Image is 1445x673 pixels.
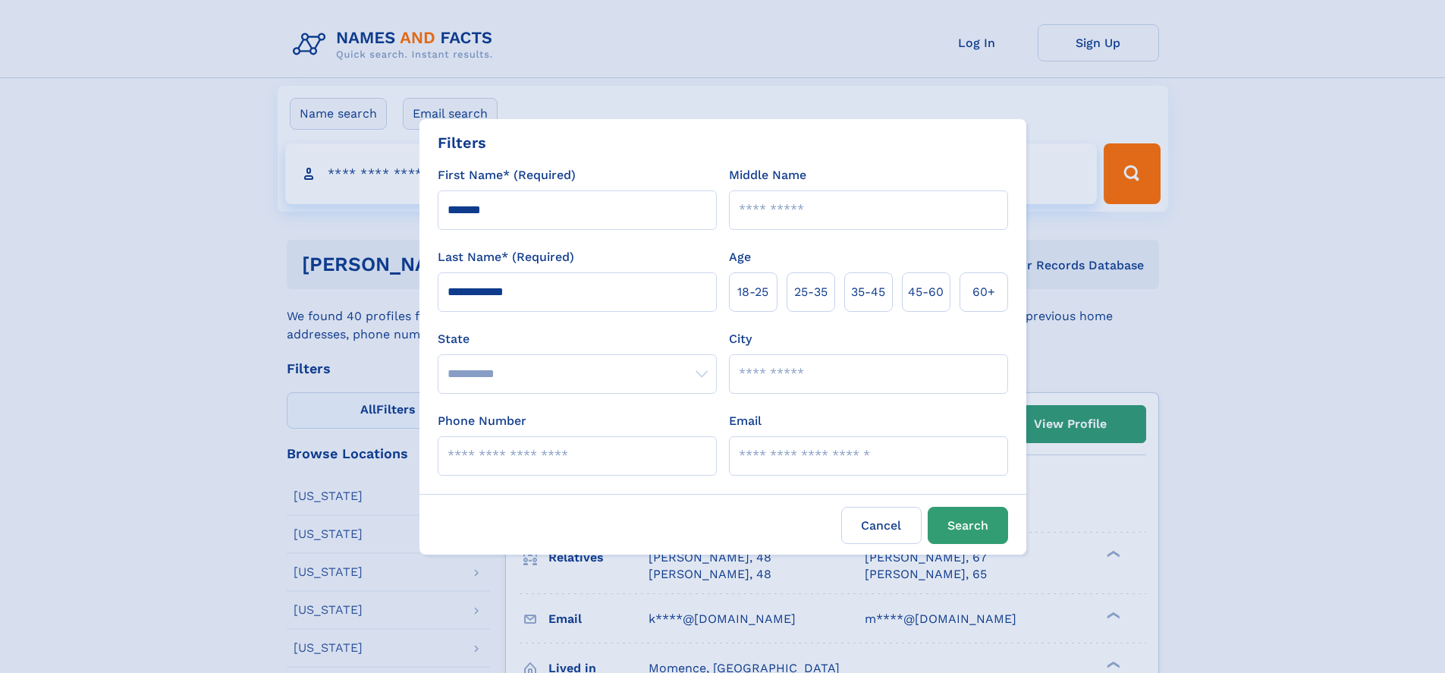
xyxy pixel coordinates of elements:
[908,283,944,301] span: 45‑60
[729,166,806,184] label: Middle Name
[438,330,717,348] label: State
[794,283,828,301] span: 25‑35
[438,412,526,430] label: Phone Number
[928,507,1008,544] button: Search
[851,283,885,301] span: 35‑45
[729,330,752,348] label: City
[729,412,762,430] label: Email
[438,166,576,184] label: First Name* (Required)
[972,283,995,301] span: 60+
[841,507,922,544] label: Cancel
[438,248,574,266] label: Last Name* (Required)
[438,131,486,154] div: Filters
[729,248,751,266] label: Age
[737,283,768,301] span: 18‑25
